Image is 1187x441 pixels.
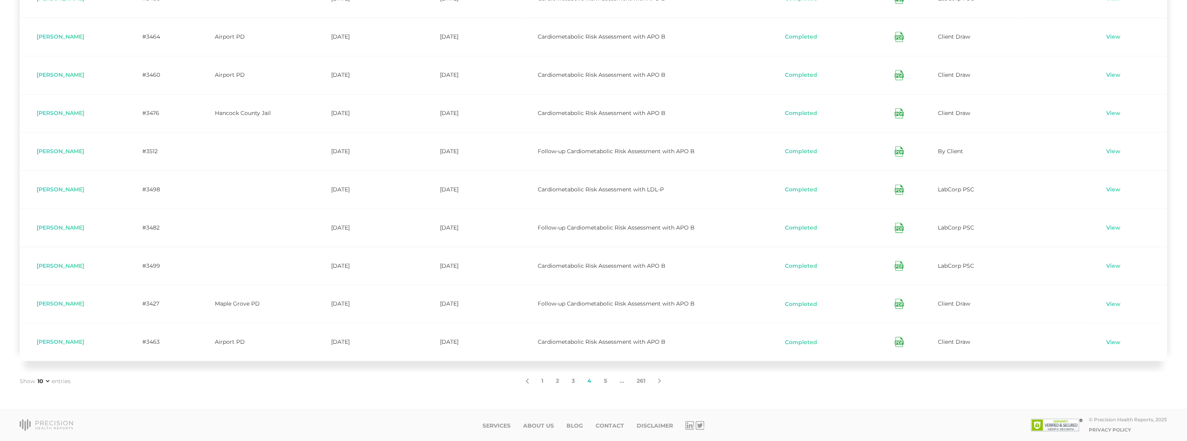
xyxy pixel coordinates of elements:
td: [DATE] [314,323,423,361]
td: [DATE] [314,132,423,170]
img: SSL site seal - click to verify [1031,419,1083,432]
td: [DATE] [314,56,423,94]
a: Blog [566,422,583,429]
button: Completed [785,224,818,232]
td: [DATE] [314,209,423,247]
span: Follow-up Cardiometabolic Risk Assessment with APO B [538,224,695,231]
span: Client Draw [938,33,970,40]
button: Completed [785,300,818,308]
span: Follow-up Cardiometabolic Risk Assessment with APO B [538,148,695,155]
td: #3460 [125,56,198,94]
a: About Us [523,422,554,429]
span: [PERSON_NAME] [37,262,84,269]
td: #3498 [125,170,198,209]
span: LabCorp PSC [938,186,974,193]
span: By Client [938,148,963,155]
button: Completed [785,339,818,346]
button: Completed [785,109,818,117]
td: Hancock County Jail [198,94,315,132]
td: [DATE] [423,18,521,56]
td: [DATE] [314,18,423,56]
td: #3482 [125,209,198,247]
td: #3476 [125,94,198,132]
a: 261 [631,373,652,389]
span: Cardiometabolic Risk Assessment with APO B [538,109,665,117]
td: Airport PD [198,18,315,56]
td: [DATE] [423,170,521,209]
td: #3512 [125,132,198,170]
td: #3499 [125,247,198,285]
a: View [1106,262,1121,270]
td: #3463 [125,323,198,361]
td: Airport PD [198,56,315,94]
span: Client Draw [938,71,970,78]
a: Contact [596,422,624,429]
span: [PERSON_NAME] [37,224,84,231]
td: [DATE] [423,323,521,361]
a: View [1106,109,1121,117]
a: View [1106,33,1121,41]
a: 3 [566,373,581,389]
td: [DATE] [423,132,521,170]
select: Showentries [36,377,51,385]
td: [DATE] [423,247,521,285]
span: Client Draw [938,300,970,307]
button: Completed [785,186,818,194]
span: [PERSON_NAME] [37,109,84,117]
button: Completed [785,262,818,270]
span: Follow-up Cardiometabolic Risk Assessment with APO B [538,300,695,307]
span: Cardiometabolic Risk Assessment with APO B [538,71,665,78]
td: [DATE] [314,94,423,132]
td: [DATE] [423,285,521,323]
a: Privacy Policy [1089,427,1131,433]
button: Completed [785,71,818,79]
td: #3427 [125,285,198,323]
a: 1 [535,373,550,389]
a: View [1106,224,1121,232]
span: LabCorp PSC [938,224,974,231]
span: [PERSON_NAME] [37,300,84,307]
a: 5 [598,373,614,389]
span: [PERSON_NAME] [37,148,84,155]
td: [DATE] [314,247,423,285]
span: Cardiometabolic Risk Assessment with LDL-P [538,186,664,193]
span: Cardiometabolic Risk Assessment with APO B [538,262,665,269]
span: Client Draw [938,338,970,345]
span: Cardiometabolic Risk Assessment with APO B [538,338,665,345]
div: © Precision Health Reports, 2025 [1089,417,1167,422]
a: View [1106,186,1121,194]
a: Disclaimer [637,422,673,429]
td: [DATE] [314,285,423,323]
td: #3464 [125,18,198,56]
a: View [1106,300,1121,308]
span: [PERSON_NAME] [37,71,84,78]
span: [PERSON_NAME] [37,338,84,345]
td: [DATE] [423,56,521,94]
span: [PERSON_NAME] [37,186,84,193]
span: Client Draw [938,109,970,117]
span: [PERSON_NAME] [37,33,84,40]
label: Show entries [20,377,71,385]
td: Maple Grove PD [198,285,315,323]
span: LabCorp PSC [938,262,974,269]
a: View [1106,339,1121,346]
a: View [1106,71,1121,79]
button: Completed [785,148,818,156]
a: View [1106,148,1121,156]
td: [DATE] [423,209,521,247]
a: Services [483,422,511,429]
td: [DATE] [423,94,521,132]
a: 2 [550,373,566,389]
td: Airport PD [198,323,315,361]
td: [DATE] [314,170,423,209]
button: Completed [785,33,818,41]
span: Cardiometabolic Risk Assessment with APO B [538,33,665,40]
